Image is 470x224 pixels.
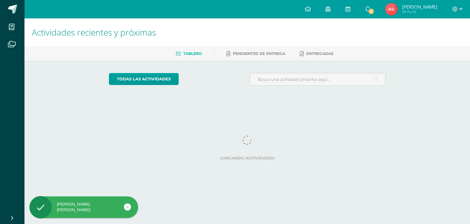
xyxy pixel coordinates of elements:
[368,8,375,15] span: 3
[250,73,386,85] input: Busca una actividad próxima aquí...
[306,51,334,56] span: Entregadas
[300,49,334,59] a: Entregadas
[183,51,202,56] span: Tablero
[402,9,437,14] span: Mi Perfil
[29,202,138,213] div: [PERSON_NAME], [PERSON_NAME]!
[402,4,437,10] span: [PERSON_NAME]
[233,51,285,56] span: Pendientes de entrega
[176,49,202,59] a: Tablero
[32,26,156,38] span: Actividades recientes y próximas
[109,73,179,85] a: todas las Actividades
[109,156,386,160] label: Cargando actividades
[385,3,397,15] img: 007a7e1cf9a8fe462f1ec32384fd10df.png
[226,49,285,59] a: Pendientes de entrega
